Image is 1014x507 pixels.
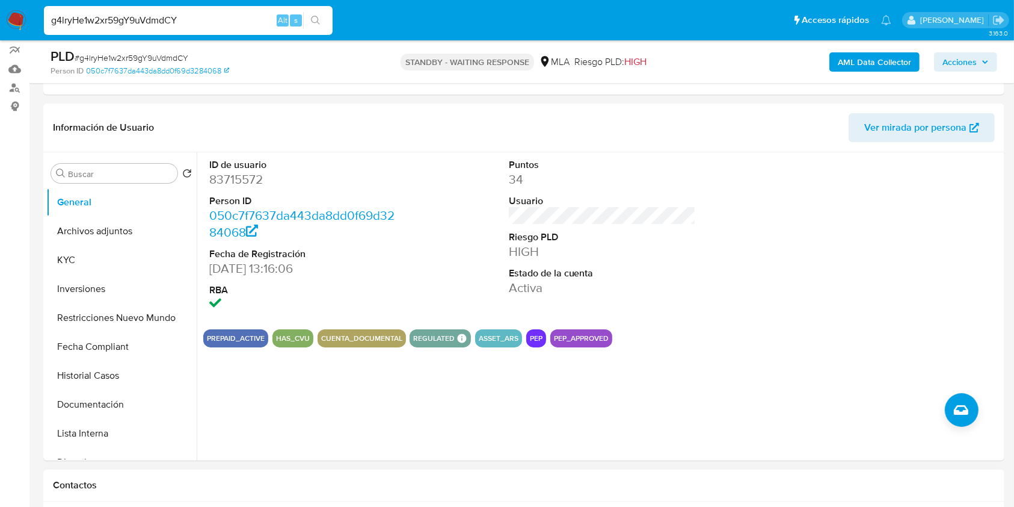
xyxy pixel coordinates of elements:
[401,54,534,70] p: STANDBY - WAITING RESPONSE
[838,52,911,72] b: AML Data Collector
[881,15,891,25] a: Notificaciones
[934,52,997,72] button: Acciones
[53,479,995,491] h1: Contactos
[51,66,84,76] b: Person ID
[624,55,647,69] span: HIGH
[46,246,197,275] button: KYC
[209,171,397,188] dd: 83715572
[509,243,696,260] dd: HIGH
[509,171,696,188] dd: 34
[303,12,328,29] button: search-icon
[46,217,197,246] button: Archivos adjuntos
[56,169,66,178] button: Buscar
[46,332,197,361] button: Fecha Compliant
[209,284,397,297] dt: RBA
[509,267,696,280] dt: Estado de la cuenta
[802,14,869,26] span: Accesos rápidos
[989,28,1008,38] span: 3.163.0
[75,52,188,64] span: # g4lryHe1w2xr59gY9uVdmdCY
[294,14,298,26] span: s
[209,260,397,277] dd: [DATE] 13:16:06
[278,14,287,26] span: Alt
[539,55,570,69] div: MLA
[509,194,696,208] dt: Usuario
[209,194,397,208] dt: Person ID
[44,13,333,28] input: Buscar usuario o caso...
[46,188,197,217] button: General
[46,303,197,332] button: Restricciones Nuevo Mundo
[509,279,696,296] dd: Activa
[849,113,995,142] button: Ver mirada por persona
[209,247,397,261] dt: Fecha de Registración
[992,14,1005,26] a: Salir
[920,14,988,26] p: andres.vilosio@mercadolibre.com
[209,207,395,241] a: 050c7f7637da443da8dd0f69d3284068
[51,46,75,66] b: PLD
[209,158,397,172] dt: ID de usuario
[829,52,920,72] button: AML Data Collector
[86,66,229,76] a: 050c7f7637da443da8dd0f69d3284068
[46,448,197,477] button: Direcciones
[53,122,154,134] h1: Información de Usuario
[182,169,192,182] button: Volver al orden por defecto
[942,52,977,72] span: Acciones
[46,275,197,303] button: Inversiones
[509,231,696,244] dt: Riesgo PLD
[509,158,696,172] dt: Puntos
[46,419,197,448] button: Lista Interna
[574,55,647,69] span: Riesgo PLD:
[46,390,197,419] button: Documentación
[46,361,197,390] button: Historial Casos
[864,113,966,142] span: Ver mirada por persona
[68,169,173,179] input: Buscar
